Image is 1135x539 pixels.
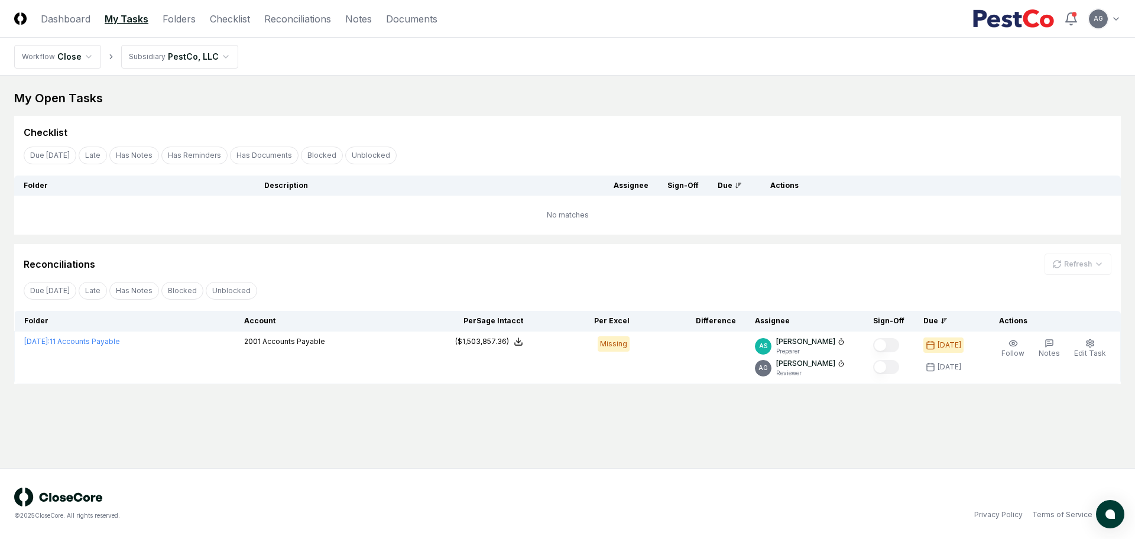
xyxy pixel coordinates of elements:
[1036,336,1062,361] button: Notes
[776,358,835,369] p: [PERSON_NAME]
[873,360,899,374] button: Mark complete
[14,196,1121,235] td: No matches
[1072,336,1108,361] button: Edit Task
[455,336,523,347] button: ($1,503,857.36)
[24,125,67,139] div: Checklist
[41,12,90,26] a: Dashboard
[938,362,961,372] div: [DATE]
[761,180,1111,191] div: Actions
[938,340,961,350] div: [DATE]
[109,282,159,300] button: Has Notes
[105,12,148,26] a: My Tasks
[163,12,196,26] a: Folders
[210,12,250,26] a: Checklist
[776,369,845,378] p: Reviewer
[129,51,166,62] div: Subsidiary
[24,257,95,271] div: Reconciliations
[776,347,845,356] p: Preparer
[79,282,107,300] button: Late
[990,316,1111,326] div: Actions
[873,338,899,352] button: Mark complete
[1039,349,1060,358] span: Notes
[1096,500,1124,528] button: atlas-launcher
[24,147,76,164] button: Due Today
[14,12,27,25] img: Logo
[301,147,343,164] button: Blocked
[639,311,745,332] th: Difference
[972,9,1055,28] img: PestCo logo
[244,337,261,346] span: 2001
[230,147,299,164] button: Has Documents
[14,45,238,69] nav: breadcrumb
[255,176,604,196] th: Description
[1094,14,1103,23] span: AG
[426,311,533,332] th: Per Sage Intacct
[24,282,76,300] button: Due Today
[22,51,55,62] div: Workflow
[345,147,397,164] button: Unblocked
[718,180,742,191] div: Due
[14,90,1121,106] div: My Open Tasks
[262,337,325,346] span: Accounts Payable
[745,311,864,332] th: Assignee
[264,12,331,26] a: Reconciliations
[999,336,1027,361] button: Follow
[386,12,437,26] a: Documents
[1001,349,1024,358] span: Follow
[758,363,768,372] span: AG
[974,509,1023,520] a: Privacy Policy
[455,336,509,347] div: ($1,503,857.36)
[109,147,159,164] button: Has Notes
[24,337,120,346] a: [DATE]:11 Accounts Payable
[206,282,257,300] button: Unblocked
[864,311,914,332] th: Sign-Off
[161,282,203,300] button: Blocked
[1032,509,1092,520] a: Terms of Service
[1088,8,1109,30] button: AG
[14,176,255,196] th: Folder
[604,176,658,196] th: Assignee
[24,337,50,346] span: [DATE] :
[759,342,767,350] span: AS
[658,176,708,196] th: Sign-Off
[776,336,835,347] p: [PERSON_NAME]
[244,316,417,326] div: Account
[15,311,235,332] th: Folder
[1074,349,1106,358] span: Edit Task
[923,316,971,326] div: Due
[14,488,103,506] img: logo
[79,147,107,164] button: Late
[345,12,372,26] a: Notes
[533,311,639,332] th: Per Excel
[14,511,567,520] div: © 2025 CloseCore. All rights reserved.
[161,147,228,164] button: Has Reminders
[598,336,630,352] div: Missing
